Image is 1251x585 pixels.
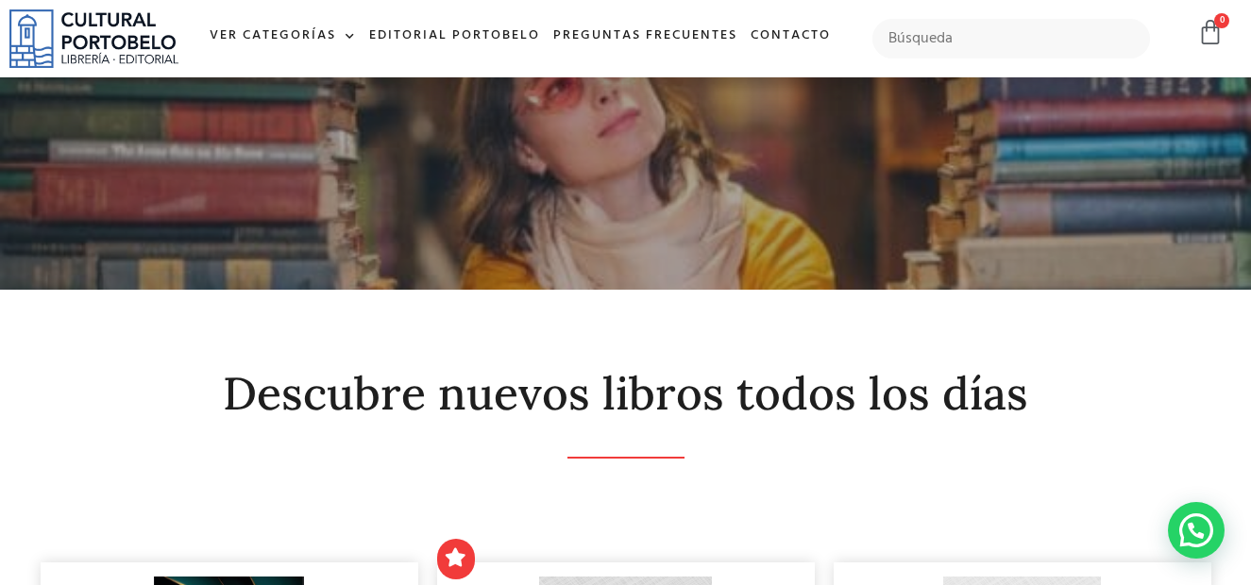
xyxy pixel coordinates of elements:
[547,16,744,57] a: Preguntas frecuentes
[744,16,837,57] a: Contacto
[41,369,1211,419] h2: Descubre nuevos libros todos los días
[1214,13,1229,28] span: 0
[1168,502,1225,559] div: WhatsApp contact
[872,19,1150,58] input: Búsqueda
[363,16,547,57] a: Editorial Portobelo
[203,16,363,57] a: Ver Categorías
[1197,19,1224,46] a: 0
